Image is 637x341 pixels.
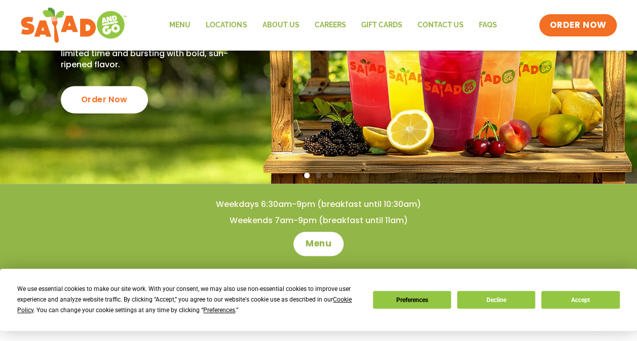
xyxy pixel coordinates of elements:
[162,14,504,37] nav: Menu
[203,307,235,314] span: Preferences
[254,14,307,37] a: About Us
[409,14,471,37] a: Contact Us
[162,14,198,37] a: Menu
[20,199,617,210] h4: Weekdays 6:30am-9pm (breakfast until 10:30am)
[373,291,451,309] button: Preferences
[17,284,360,316] div: We use essential cookies to make our site work. With your consent, we may also use non-essential ...
[304,173,310,178] span: Go to slide 1
[61,36,251,70] p: Our new Fruit Stand Lemonades are here for a limited time and bursting with bold, sun-ripened fla...
[457,291,535,309] button: Decline
[306,238,331,250] span: Menu
[327,173,333,178] span: Go to slide 3
[471,14,504,37] a: FAQs
[293,232,344,256] a: Menu
[316,173,321,178] span: Go to slide 2
[353,14,409,37] a: GIFT CARDS
[539,14,616,36] a: ORDER NOW
[541,291,619,309] button: Accept
[549,19,606,31] span: ORDER NOW
[20,5,127,46] img: new-SAG-logo-768×292
[198,14,254,37] a: Locations
[61,86,148,113] div: Order Now
[20,215,617,226] h4: Weekends 7am-9pm (breakfast until 11am)
[307,14,353,37] a: Careers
